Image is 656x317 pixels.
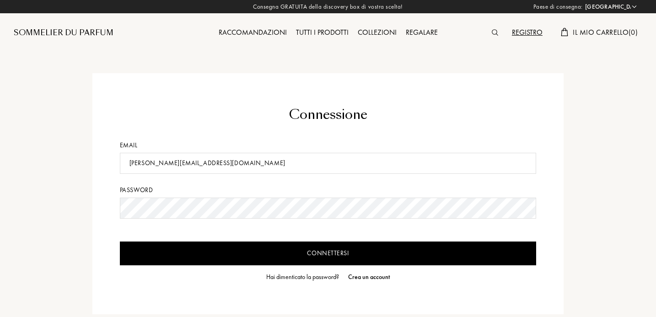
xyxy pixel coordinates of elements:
[492,29,498,36] img: search_icn.svg
[573,27,638,37] span: Il mio carrello ( 0 )
[401,27,442,39] div: Regalare
[214,27,291,37] a: Raccomandazioni
[507,27,547,39] div: Registro
[561,28,568,36] img: cart.svg
[507,27,547,37] a: Registro
[266,272,339,282] div: Hai dimenticato la password?
[291,27,353,37] a: Tutti i prodotti
[214,27,291,39] div: Raccomandazioni
[348,272,390,282] div: Crea un account
[401,27,442,37] a: Regalare
[120,153,537,174] input: Email
[14,27,113,38] a: Sommelier du Parfum
[120,185,537,195] div: Password
[344,272,390,282] a: Crea un account
[353,27,401,37] a: Collezioni
[120,242,537,265] input: Connettersi
[120,140,537,150] div: Email
[533,2,583,11] span: Paese di consegna:
[120,105,537,124] div: Connessione
[291,27,353,39] div: Tutti i prodotti
[353,27,401,39] div: Collezioni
